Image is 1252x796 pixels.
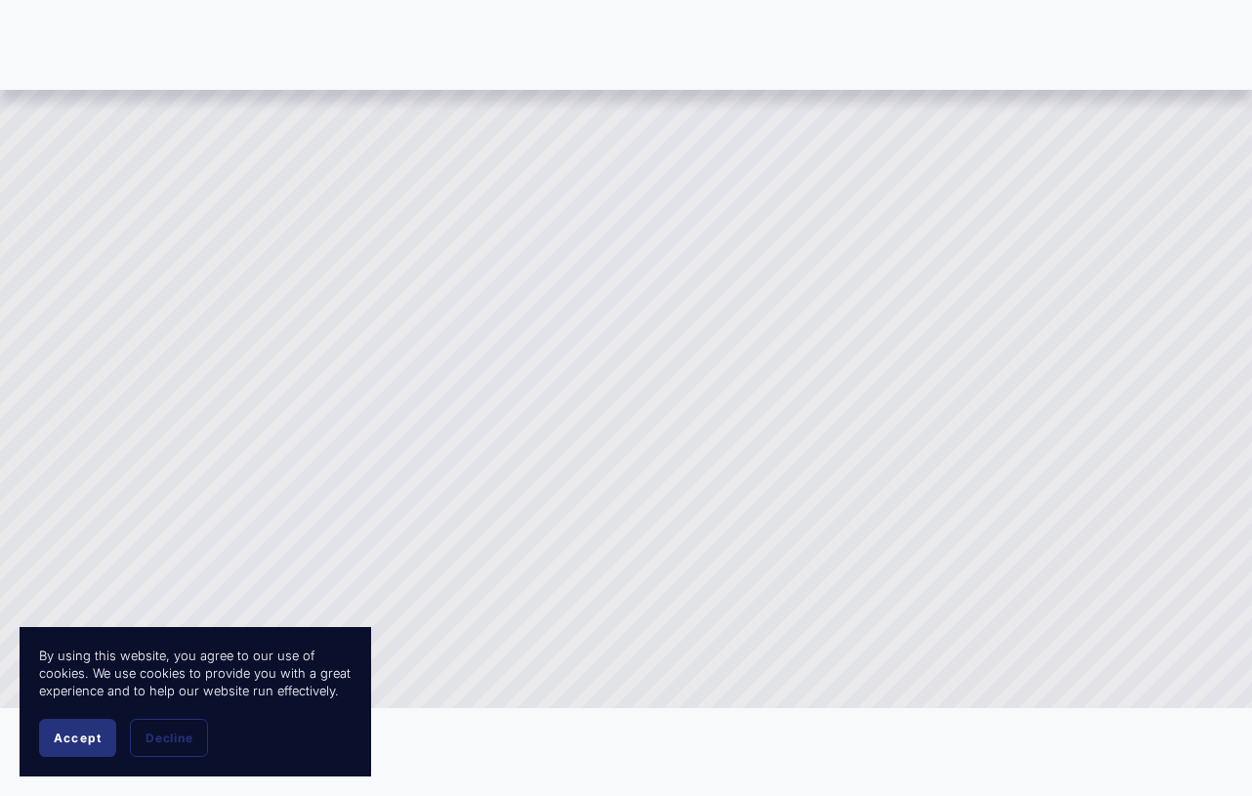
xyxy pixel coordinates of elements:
[146,731,192,745] span: Decline
[20,627,371,776] section: Cookie banner
[39,719,116,757] button: Accept
[39,647,352,699] p: By using this website, you agree to our use of cookies. We use cookies to provide you with a grea...
[130,719,208,757] button: Decline
[54,731,102,745] span: Accept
